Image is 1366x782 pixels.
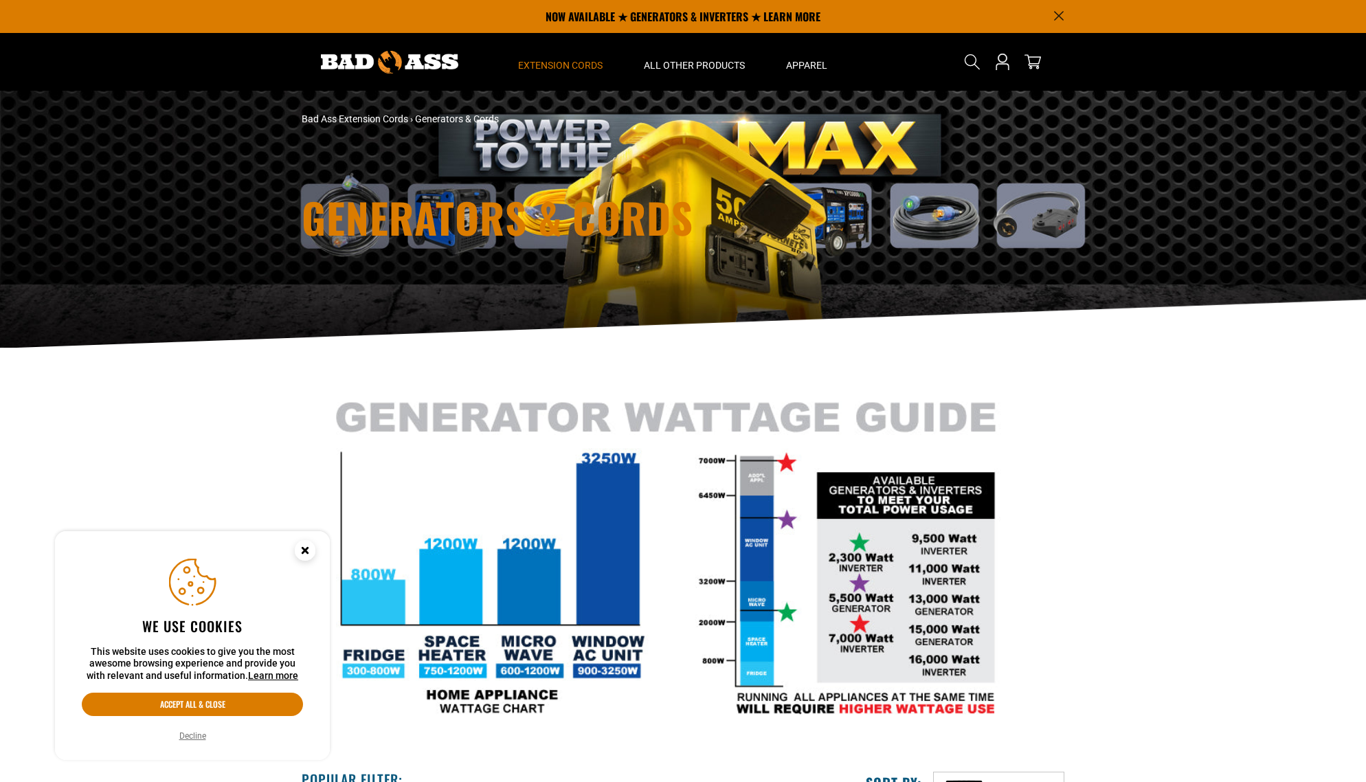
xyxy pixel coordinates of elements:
span: › [410,113,413,124]
img: Bad Ass Extension Cords [321,51,458,74]
h1: Generators & Cords [302,197,803,238]
p: This website uses cookies to give you the most awesome browsing experience and provide you with r... [82,646,303,682]
span: Extension Cords [518,59,603,71]
span: All Other Products [644,59,745,71]
summary: Apparel [765,33,848,91]
button: Accept all & close [82,693,303,716]
span: Generators & Cords [415,113,499,124]
nav: breadcrumbs [302,112,803,126]
h2: We use cookies [82,617,303,635]
button: Decline [175,729,210,743]
summary: All Other Products [623,33,765,91]
span: Apparel [786,59,827,71]
summary: Extension Cords [497,33,623,91]
aside: Cookie Consent [55,531,330,761]
a: Bad Ass Extension Cords [302,113,408,124]
summary: Search [961,51,983,73]
a: Learn more [248,670,298,681]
